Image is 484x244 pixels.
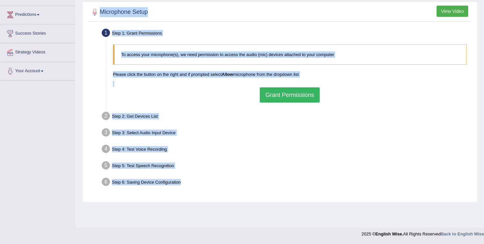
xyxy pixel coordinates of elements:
[441,231,484,236] a: Back to English Wise
[99,126,474,141] div: Step 3: Select Audio Input Device
[0,24,75,41] a: Success Stories
[99,110,474,124] div: Step 2: Get Devices List
[260,87,320,103] button: Grant Permissions
[121,51,460,58] p: To access your microphone(s), we need permission to access the audio (mic) devices attached to yo...
[0,6,75,22] a: Predictions
[0,62,75,78] a: Your Account
[222,72,233,77] b: Allow
[362,228,484,237] div: 2025 © All Rights Reserved
[99,27,474,41] div: Step 1: Grant Permissions
[375,231,403,236] strong: English Wise.
[113,71,467,77] p: Please click the button on the right and if prompted select microphone from the dropdown list
[99,143,474,157] div: Step 4: Test Voice Recording
[90,7,148,17] h2: Microphone Setup
[99,159,474,174] div: Step 5: Test Speech Recognition
[99,176,474,190] div: Step 6: Saving Device Configuration
[437,6,468,17] button: View Video
[0,43,75,60] a: Strategy Videos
